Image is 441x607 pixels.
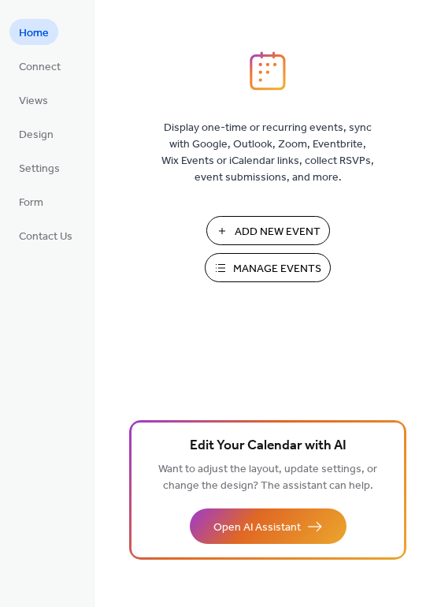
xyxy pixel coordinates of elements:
a: Home [9,19,58,45]
span: Contact Us [19,229,72,245]
img: logo_icon.svg [250,51,286,91]
span: Want to adjust the layout, update settings, or change the design? The assistant can help. [158,459,377,497]
span: Edit Your Calendar with AI [190,435,346,457]
span: Views [19,93,48,110]
span: Display one-time or recurring events, sync with Google, Outlook, Zoom, Eventbrite, Wix Events or ... [161,120,374,186]
button: Manage Events [205,253,331,282]
span: Add New Event [235,224,321,240]
a: Views [9,87,57,113]
button: Open AI Assistant [190,508,346,544]
a: Form [9,188,53,214]
span: Home [19,25,49,42]
span: Open AI Assistant [213,519,301,536]
a: Design [9,121,63,147]
span: Manage Events [233,261,321,277]
a: Settings [9,155,69,181]
span: Settings [19,161,60,177]
span: Form [19,195,43,211]
span: Connect [19,59,61,76]
button: Add New Event [206,216,330,245]
span: Design [19,127,54,143]
a: Connect [9,53,70,79]
a: Contact Us [9,222,82,248]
